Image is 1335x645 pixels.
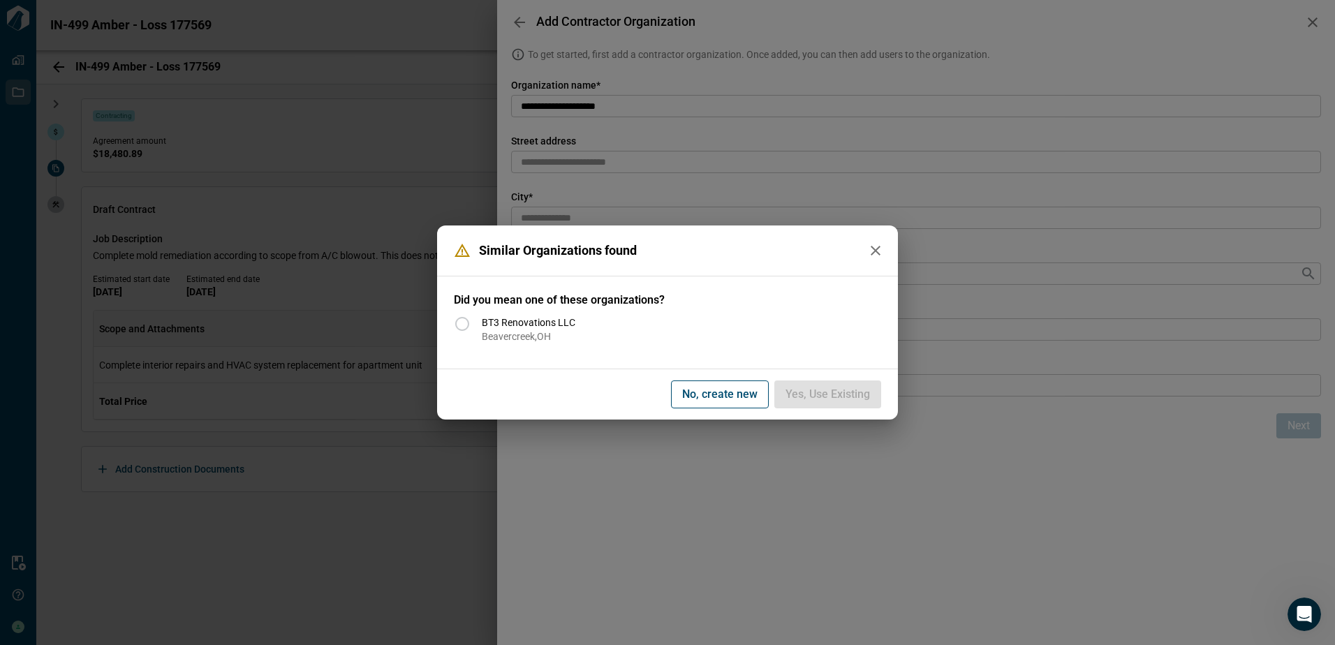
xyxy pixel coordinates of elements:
span: BT3 Renovations LLC [482,316,575,329]
span: Beavercreek , OH [482,329,575,343]
span: Did you mean one of these organizations? [454,293,881,307]
iframe: Intercom live chat [1288,598,1321,631]
span: No, create new [682,387,758,401]
button: No, create new [671,380,769,408]
span: Similar Organizations found [479,244,637,258]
